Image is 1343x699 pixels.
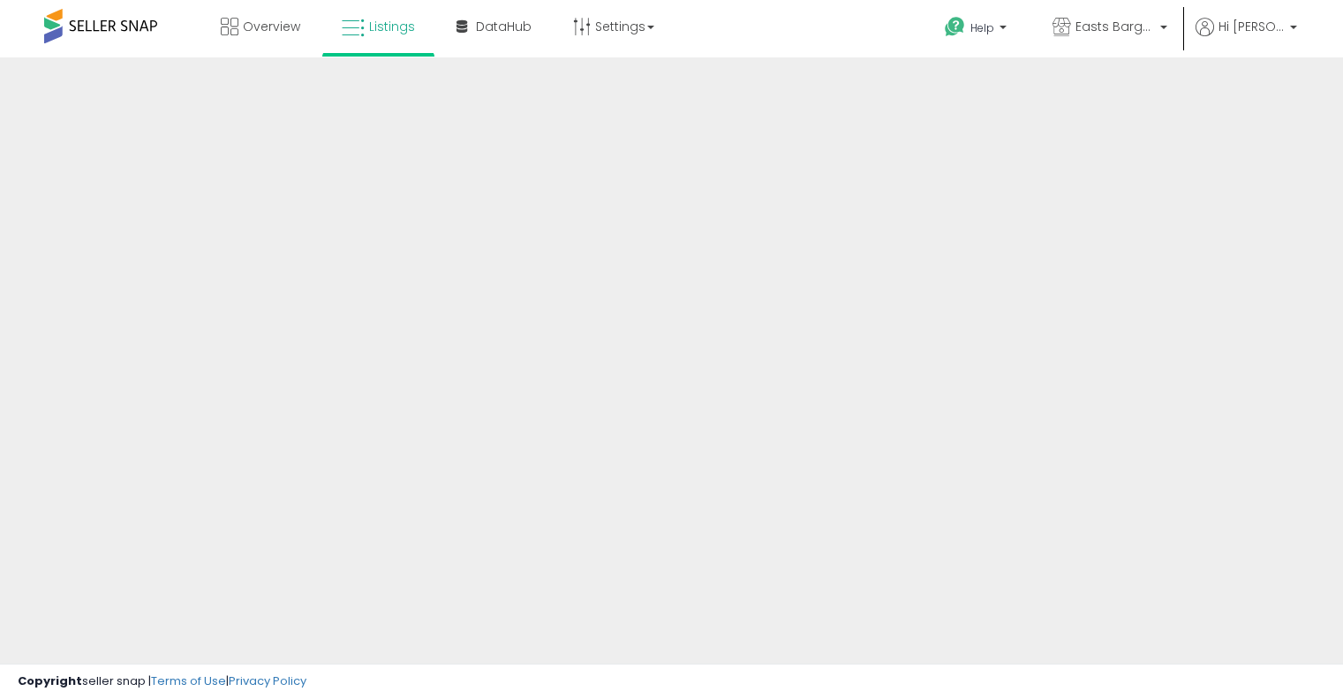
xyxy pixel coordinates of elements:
[944,16,966,38] i: Get Help
[1075,18,1155,35] span: Easts Bargains
[1196,18,1297,57] a: Hi [PERSON_NAME]
[970,20,994,35] span: Help
[151,672,226,689] a: Terms of Use
[229,672,306,689] a: Privacy Policy
[1219,18,1285,35] span: Hi [PERSON_NAME]
[476,18,532,35] span: DataHub
[18,672,82,689] strong: Copyright
[243,18,300,35] span: Overview
[369,18,415,35] span: Listings
[18,673,306,690] div: seller snap | |
[931,3,1024,57] a: Help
